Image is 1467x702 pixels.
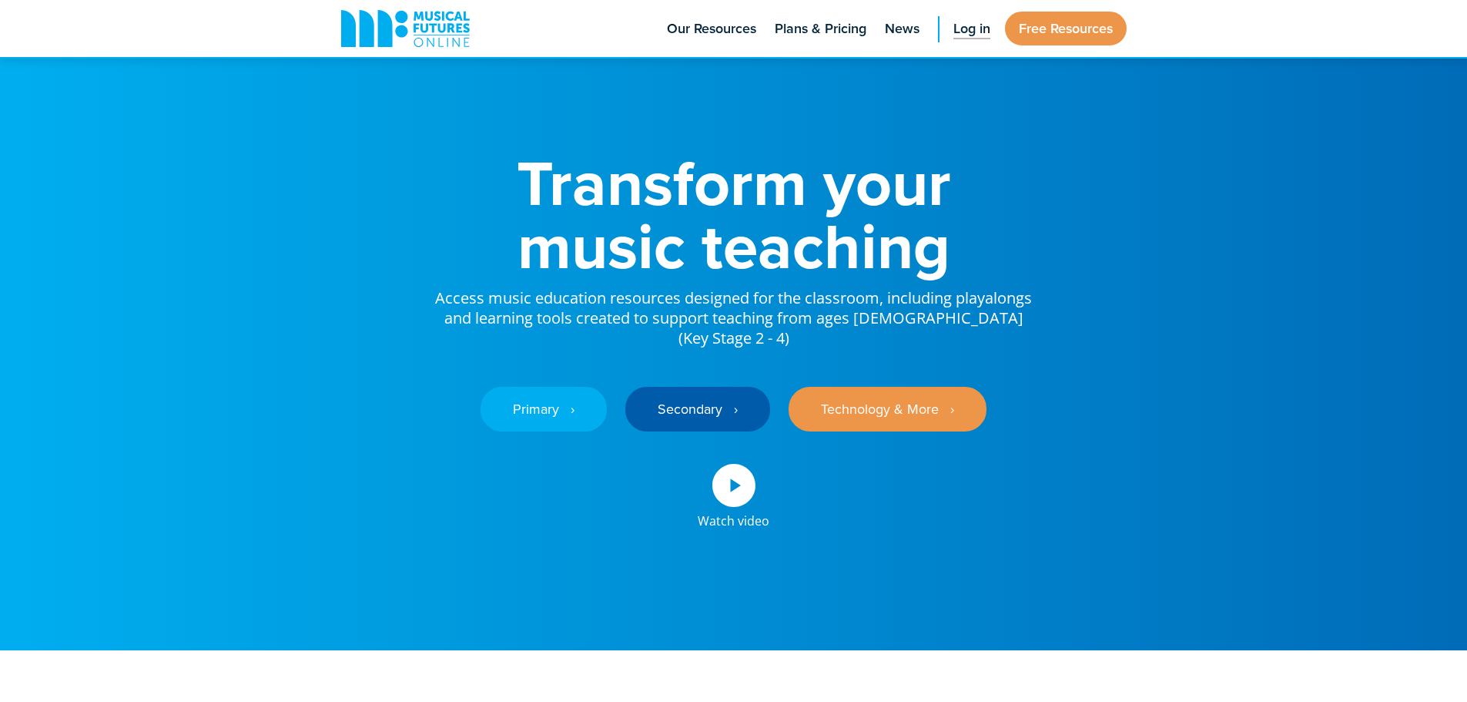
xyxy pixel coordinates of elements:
[885,18,919,39] span: News
[625,387,770,432] a: Secondary ‎‏‏‎ ‎ ›
[698,507,769,527] div: Watch video
[667,18,756,39] span: Our Resources
[481,387,607,432] a: Primary ‎‏‏‎ ‎ ›
[789,387,986,432] a: Technology & More ‎‏‏‎ ‎ ›
[775,18,866,39] span: Plans & Pricing
[953,18,990,39] span: Log in
[434,151,1034,277] h1: Transform your music teaching
[1005,12,1127,45] a: Free Resources
[434,277,1034,348] p: Access music education resources designed for the classroom, including playalongs and learning to...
